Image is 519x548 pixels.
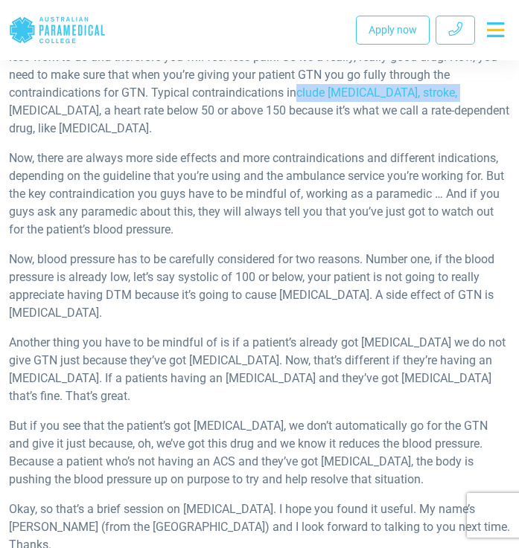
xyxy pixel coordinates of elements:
p: Another thing you have to be mindful of is if a patient’s already got [MEDICAL_DATA] we do not gi... [9,334,510,405]
p: If the [MEDICAL_DATA] has less blood to pump that will mean that the heart has actually got less ... [9,30,510,138]
p: Now, there are always more side effects and more contraindications and different indications, dep... [9,149,510,239]
button: Toggle navigation [481,16,510,43]
p: But if you see that the patient’s got [MEDICAL_DATA], we don’t automatically go for the GTN and g... [9,417,510,489]
p: Now, blood pressure has to be carefully considered for two reasons. Number one, if the blood pres... [9,251,510,322]
a: Apply now [356,16,430,45]
a: Australian Paramedical College [9,6,106,54]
